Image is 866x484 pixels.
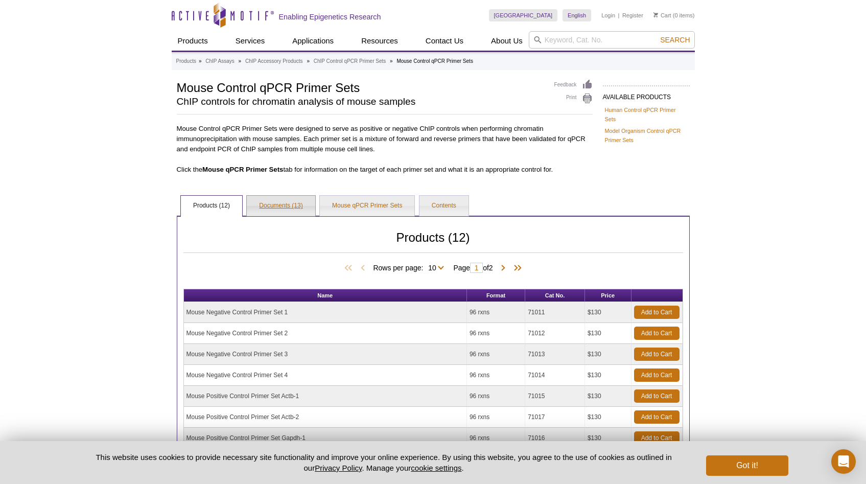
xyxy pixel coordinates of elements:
td: 96 rxns [467,428,525,449]
span: 2 [489,264,493,272]
h1: Mouse Control qPCR Primer Sets [177,79,544,95]
button: cookie settings [411,464,461,472]
td: $130 [585,344,631,365]
li: | [618,9,620,21]
td: Mouse Positive Control Primer Set Actb-2 [184,407,467,428]
li: (0 items) [653,9,695,21]
a: Add to Cart [634,389,680,403]
a: Model Organism Control qPCR Primer Sets [605,126,688,145]
a: Cart [653,12,671,19]
a: Human Control qPCR Primer Sets [605,105,688,124]
a: Login [601,12,615,19]
td: $130 [585,386,631,407]
a: Products [172,31,214,51]
td: 71012 [525,323,585,344]
td: Mouse Negative Control Primer Set 3 [184,344,467,365]
a: ChIP Assays [205,57,235,66]
a: Add to Cart [634,410,680,424]
a: Feedback [554,79,593,90]
a: Products [176,57,196,66]
p: Click the tab for information on the target of each primer set and what it is an appropriate cont... [177,165,593,175]
input: Keyword, Cat. No. [529,31,695,49]
a: ChIP Accessory Products [245,57,303,66]
td: 96 rxns [467,407,525,428]
td: 96 rxns [467,323,525,344]
td: $130 [585,302,631,323]
span: Search [660,36,690,44]
a: Add to Cart [634,431,680,445]
h2: AVAILABLE PRODUCTS [603,85,690,104]
a: Add to Cart [634,348,680,361]
td: Mouse Positive Control Primer Set Gapdh-1 [184,428,467,449]
span: Rows per page: [373,262,448,272]
td: 71016 [525,428,585,449]
a: Resources [355,31,404,51]
th: Price [585,289,631,302]
span: Next Page [498,263,508,273]
th: Format [467,289,525,302]
li: » [199,58,202,64]
li: Mouse Control qPCR Primer Sets [396,58,473,64]
span: First Page [342,263,358,273]
a: Print [554,93,593,104]
a: English [563,9,591,21]
td: $130 [585,323,631,344]
li: » [239,58,242,64]
a: Mouse qPCR Primer Sets [320,196,414,216]
button: Search [657,35,693,44]
a: Contact Us [419,31,470,51]
td: Mouse Negative Control Primer Set 2 [184,323,467,344]
h2: Enabling Epigenetics Research [279,12,381,21]
li: » [307,58,310,64]
td: 71015 [525,386,585,407]
a: [GEOGRAPHIC_DATA] [489,9,558,21]
td: 71013 [525,344,585,365]
a: Add to Cart [634,306,680,319]
button: Got it! [706,455,788,476]
h2: Products (12) [183,233,683,253]
a: Products (12) [181,196,242,216]
a: Privacy Policy [315,464,362,472]
td: 96 rxns [467,365,525,386]
td: 71017 [525,407,585,428]
td: $130 [585,365,631,386]
b: Mouse qPCR Primer Sets [202,166,283,173]
td: $130 [585,407,631,428]
th: Cat No. [525,289,585,302]
span: Last Page [508,263,524,273]
a: About Us [485,31,529,51]
div: Open Intercom Messenger [831,449,856,474]
td: 96 rxns [467,302,525,323]
td: Mouse Negative Control Primer Set 4 [184,365,467,386]
a: Contents [419,196,469,216]
th: Name [184,289,467,302]
td: 96 rxns [467,386,525,407]
td: $130 [585,428,631,449]
h2: ChIP controls for chromatin analysis of mouse samples [177,97,544,106]
a: Documents (13) [247,196,315,216]
a: Services [229,31,271,51]
td: 71014 [525,365,585,386]
a: Add to Cart [634,327,680,340]
td: Mouse Negative Control Primer Set 1 [184,302,467,323]
img: Your Cart [653,12,658,17]
a: Add to Cart [634,368,680,382]
span: Page of [448,263,498,273]
td: 96 rxns [467,344,525,365]
p: Mouse Control qPCR Primer Sets were designed to serve as positive or negative ChIP controls when ... [177,121,593,154]
p: This website uses cookies to provide necessary site functionality and improve your online experie... [78,452,690,473]
span: Previous Page [358,263,368,273]
a: Register [622,12,643,19]
td: 71011 [525,302,585,323]
a: Applications [286,31,340,51]
li: » [390,58,393,64]
td: Mouse Positive Control Primer Set Actb-1 [184,386,467,407]
a: ChIP Control qPCR Primer Sets [314,57,386,66]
